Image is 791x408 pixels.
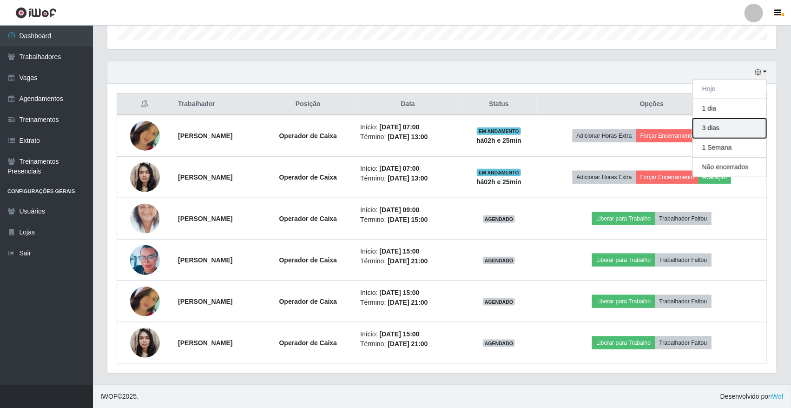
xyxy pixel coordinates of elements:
[178,339,232,347] strong: [PERSON_NAME]
[178,174,232,181] strong: [PERSON_NAME]
[360,174,455,183] li: Término:
[279,339,337,347] strong: Operador de Caixa
[483,257,515,264] span: AGENDADO
[636,171,699,184] button: Forçar Encerramento
[380,123,420,131] time: [DATE] 07:00
[15,7,57,19] img: CoreUI Logo
[130,241,160,279] img: 1650895174401.jpeg
[655,254,712,267] button: Trabalhador Faltou
[360,256,455,266] li: Término:
[388,174,428,182] time: [DATE] 13:00
[380,289,420,296] time: [DATE] 15:00
[699,171,732,184] button: Avaliação
[720,392,784,401] span: Desenvolvido por
[380,165,420,172] time: [DATE] 07:00
[592,254,655,267] button: Liberar para Trabalho
[693,119,766,138] button: 3 dias
[592,295,655,308] button: Liberar para Trabalho
[573,171,636,184] button: Adicionar Horas Extra
[655,336,712,349] button: Trabalhador Faltou
[537,94,767,115] th: Opções
[279,132,337,140] strong: Operador de Caixa
[483,340,515,347] span: AGENDADO
[573,129,636,142] button: Adicionar Horas Extra
[360,339,455,349] li: Término:
[380,206,420,214] time: [DATE] 09:00
[172,94,261,115] th: Trabalhador
[476,178,521,186] strong: há 02 h e 25 min
[178,298,232,305] strong: [PERSON_NAME]
[477,127,521,135] span: EM ANDAMENTO
[279,298,337,305] strong: Operador de Caixa
[380,330,420,338] time: [DATE] 15:00
[279,174,337,181] strong: Operador de Caixa
[592,212,655,225] button: Liberar para Trabalho
[100,393,118,400] span: IWOF
[178,256,232,264] strong: [PERSON_NAME]
[100,392,138,401] span: © 2025 .
[178,215,232,222] strong: [PERSON_NAME]
[130,192,160,245] img: 1677848309634.jpeg
[360,132,455,142] li: Término:
[130,109,160,162] img: 1680605937506.jpeg
[655,295,712,308] button: Trabalhador Faltou
[476,137,521,144] strong: há 02 h e 25 min
[360,164,455,174] li: Início:
[261,94,355,115] th: Posição
[592,336,655,349] button: Liberar para Trabalho
[388,257,428,265] time: [DATE] 21:00
[130,157,160,197] img: 1736008247371.jpeg
[693,138,766,158] button: 1 Semana
[360,288,455,298] li: Início:
[355,94,461,115] th: Data
[636,129,699,142] button: Forçar Encerramento
[388,340,428,348] time: [DATE] 21:00
[693,80,766,99] button: Hoje
[477,169,521,176] span: EM ANDAMENTO
[655,212,712,225] button: Trabalhador Faltou
[388,133,428,140] time: [DATE] 13:00
[483,215,515,223] span: AGENDADO
[130,275,160,328] img: 1680605937506.jpeg
[380,247,420,255] time: [DATE] 15:00
[461,94,537,115] th: Status
[360,247,455,256] li: Início:
[483,298,515,306] span: AGENDADO
[388,216,428,223] time: [DATE] 15:00
[360,122,455,132] li: Início:
[360,298,455,308] li: Término:
[178,132,232,140] strong: [PERSON_NAME]
[693,99,766,119] button: 1 dia
[693,158,766,177] button: Não encerrados
[360,329,455,339] li: Início:
[771,393,784,400] a: iWof
[279,256,337,264] strong: Operador de Caixa
[388,299,428,306] time: [DATE] 21:00
[130,323,160,362] img: 1736008247371.jpeg
[279,215,337,222] strong: Operador de Caixa
[360,215,455,225] li: Término:
[360,205,455,215] li: Início:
